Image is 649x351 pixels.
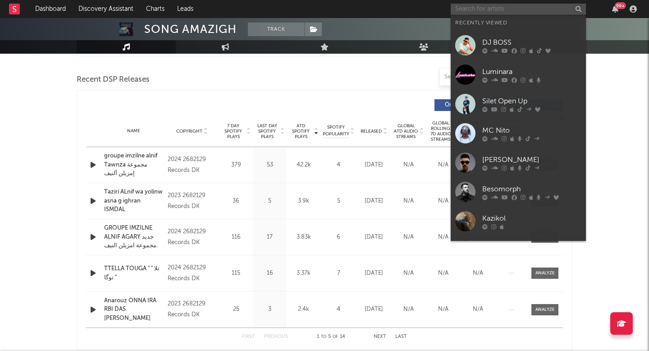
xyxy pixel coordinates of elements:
button: 99+ [612,5,618,13]
div: 36 [221,197,251,206]
div: 2024 2682129 Records DK [168,226,217,248]
div: [DATE] [359,161,389,170]
div: 3 [255,305,284,314]
div: 4 [323,305,354,314]
a: GROUPE IMZILNE ALNIF AGARY جديد مجموعة امزيلن النيف. [104,224,163,250]
div: [DATE] [359,233,389,242]
div: Besomorph [482,184,581,194]
a: MC Nito [451,119,586,148]
div: N/A [393,197,424,206]
a: groupe imzilne alnif Tawnza مجموعة إمزيلن ألنيف [104,152,163,178]
div: [DATE] [359,197,389,206]
span: ATD Spotify Plays [289,123,313,139]
input: Search by song name or URL [440,74,535,81]
button: First [242,334,255,339]
a: Anarouz ONNA IRA RBI DAS [PERSON_NAME] [104,296,163,323]
div: 25 [221,305,251,314]
div: 116 [221,233,251,242]
div: N/A [428,161,458,170]
button: Track [248,23,304,36]
div: 2023 2682129 Records DK [168,190,217,212]
div: 53 [255,161,284,170]
a: [PERSON_NAME] [451,148,586,177]
span: Originals ( 11 ) [440,102,482,108]
div: N/A [393,269,424,278]
div: Kazikol [482,213,581,224]
div: N/A [428,233,458,242]
div: Luminara [482,66,581,77]
div: N/A [428,305,458,314]
div: 16 [255,269,284,278]
div: N/A [393,233,424,242]
div: DJ BOSS [482,37,581,48]
span: to [321,335,326,339]
span: 7 Day Spotify Plays [221,123,245,139]
div: 5 [323,197,354,206]
div: 3.37k [289,269,318,278]
div: Recently Viewed [455,18,581,28]
div: 1 5 14 [306,332,356,342]
div: MC Nito [482,125,581,136]
span: Last Day Spotify Plays [255,123,279,139]
a: TTELLA TOUGA " " تلا توگا " [104,264,163,282]
div: 4 [323,161,354,170]
a: Luminara [451,60,586,89]
div: Silet Open Up [482,96,581,106]
div: [DATE] [359,269,389,278]
div: SONG AMAZIGH [144,23,237,36]
button: Originals(11) [434,99,495,111]
a: Kazikol [451,207,586,236]
div: N/A [463,269,493,278]
button: Last [395,334,407,339]
input: Search for artists [451,4,586,15]
div: 2024 2682129 Records DK [168,154,217,176]
span: Copyright [176,129,202,134]
div: 17 [255,233,284,242]
div: [PERSON_NAME] [482,154,581,165]
div: 5 [255,197,284,206]
a: HARDSTYLE CVNT [451,236,586,265]
div: N/A [463,305,493,314]
div: 3.9k [289,197,318,206]
span: Spotify Popularity [323,124,349,138]
button: Next [374,334,386,339]
div: 6 [323,233,354,242]
div: N/A [428,197,458,206]
span: Released [361,129,382,134]
div: 99 + [615,2,626,9]
a: Silet Open Up [451,89,586,119]
div: N/A [393,305,424,314]
div: 2024 2682129 Records DK [168,263,217,284]
div: Name [104,128,163,134]
a: DJ BOSS [451,31,586,60]
div: 42.2k [289,161,318,170]
div: N/A [393,161,424,170]
div: 379 [221,161,251,170]
a: Taziri ALnif wa yolinw asna g ighran ISMDAL [104,188,163,214]
div: 2.4k [289,305,318,314]
div: 3.83k [289,233,318,242]
div: N/A [428,269,458,278]
div: 2023 2682129 Records DK [168,299,217,320]
div: [DATE] [359,305,389,314]
button: Previous [264,334,288,339]
div: 7 [323,269,354,278]
span: Global ATD Audio Streams [393,123,418,139]
span: of [333,335,338,339]
a: Besomorph [451,177,586,207]
div: 115 [221,269,251,278]
span: Global Rolling 7D Audio Streams [428,120,453,142]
